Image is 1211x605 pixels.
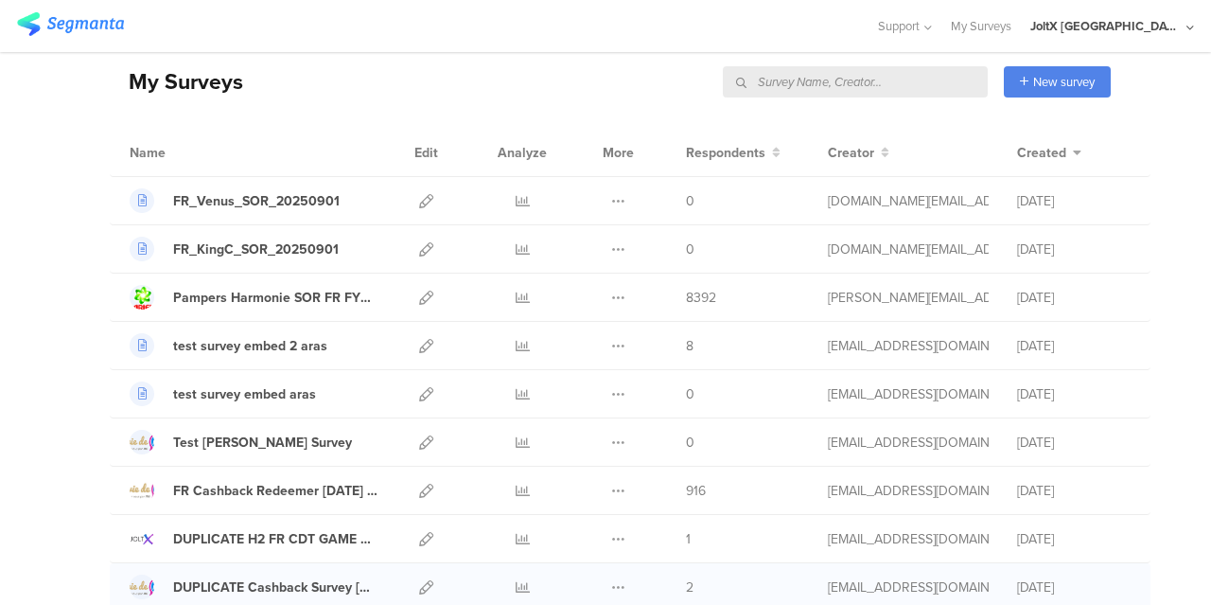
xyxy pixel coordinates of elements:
[686,336,693,356] span: 8
[1017,529,1131,549] div: [DATE]
[828,240,989,259] div: gommers.ag@pg.com
[1017,336,1131,356] div: [DATE]
[1030,17,1182,35] div: JoltX [GEOGRAPHIC_DATA]
[173,336,327,356] div: test survey embed 2 aras
[110,65,243,98] div: My Surveys
[1017,578,1131,597] div: [DATE]
[1017,143,1066,163] span: Created
[828,336,989,356] div: ozkan.a@pg.com
[173,481,377,501] div: FR Cashback Redeemer MAY 25 Survey
[686,481,706,501] span: 916
[828,143,874,163] span: Creator
[130,575,377,599] a: DUPLICATE Cashback Survey [DATE] new settings
[828,433,989,453] div: debout.ld@pg.com
[723,66,988,98] input: Survey Name, Creator...
[130,382,316,406] a: test survey embed aras
[173,578,377,597] div: DUPLICATE Cashback Survey October 2024 new settings
[130,237,339,261] a: FR_KingC_SOR_20250901
[828,191,989,211] div: gommers.ag@pg.com
[130,430,352,454] a: Test [PERSON_NAME] Survey
[130,526,377,551] a: DUPLICATE H2 FR CDT GAME FY2425 test registration page removed
[686,143,781,163] button: Respondents
[130,478,377,503] a: FR Cashback Redeemer [DATE] Survey
[1017,384,1131,404] div: [DATE]
[173,191,340,211] div: FR_Venus_SOR_20250901
[130,188,340,213] a: FR_Venus_SOR_20250901
[1017,433,1131,453] div: [DATE]
[1033,73,1095,91] span: New survey
[686,384,694,404] span: 0
[130,285,377,310] a: Pampers Harmonie SOR FR FY2526
[828,143,889,163] button: Creator
[1017,288,1131,308] div: [DATE]
[173,288,377,308] div: Pampers Harmonie SOR FR FY2526
[173,384,316,404] div: test survey embed aras
[828,481,989,501] div: malestic.lm@pg.com
[828,578,989,597] div: debout.ld@pg.com
[1017,191,1131,211] div: [DATE]
[406,129,447,176] div: Edit
[686,191,694,211] span: 0
[686,240,694,259] span: 0
[1017,143,1081,163] button: Created
[130,143,243,163] div: Name
[828,288,989,308] div: sampieri.j@pg.com
[1017,481,1131,501] div: [DATE]
[686,288,716,308] span: 8392
[173,433,352,453] div: Test Laurine Cashback Survey
[828,384,989,404] div: ozkan.a@pg.com
[878,17,920,35] span: Support
[173,529,377,549] div: DUPLICATE H2 FR CDT GAME FY2425 test registration page removed
[1017,240,1131,259] div: [DATE]
[130,333,327,358] a: test survey embed 2 aras
[686,529,691,549] span: 1
[686,433,694,453] span: 0
[17,12,124,36] img: segmanta logo
[494,129,551,176] div: Analyze
[686,578,693,597] span: 2
[173,240,339,259] div: FR_KingC_SOR_20250901
[828,529,989,549] div: debout.ld@pg.com
[598,129,639,176] div: More
[686,143,765,163] span: Respondents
